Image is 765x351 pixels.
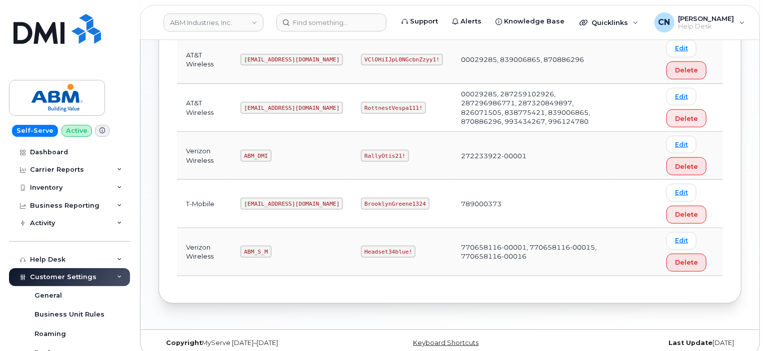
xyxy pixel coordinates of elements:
a: Knowledge Base [488,11,571,31]
code: BrooklynGreene1324 [361,198,429,210]
button: Delete [666,157,706,175]
td: 770658116-00001, 770658116-00015, 770658116-00016 [452,228,615,276]
a: Alerts [445,11,488,31]
td: 272233922-00001 [452,132,615,180]
div: Quicklinks [572,12,645,32]
a: ABM Industries, Inc. [163,13,263,31]
code: [EMAIL_ADDRESS][DOMAIN_NAME] [240,102,343,114]
a: Edit [666,136,696,153]
span: [PERSON_NAME] [678,14,734,22]
td: 00029285, 839006865, 870886296 [452,36,615,84]
button: Delete [666,61,706,79]
button: Delete [666,254,706,272]
a: Keyboard Shortcuts [413,339,478,347]
code: RottnestVespa111! [361,102,426,114]
span: Delete [675,65,698,75]
a: Edit [666,184,696,201]
code: VClOHiIJpL0NGcbnZzyy1! [361,54,443,66]
div: [DATE] [547,339,741,347]
span: Delete [675,210,698,219]
span: Help Desk [678,22,734,30]
code: RallyOtis21! [361,150,408,162]
span: Delete [675,162,698,171]
code: ABM_DMI [240,150,271,162]
input: Find something... [276,13,386,31]
div: MyServe [DATE]–[DATE] [158,339,353,347]
span: Knowledge Base [504,16,564,26]
span: CN [658,16,670,28]
strong: Last Update [668,339,712,347]
td: Verizon Wireless [177,228,231,276]
span: Delete [675,114,698,123]
strong: Copyright [166,339,202,347]
code: Headset34blue! [361,246,415,258]
span: Alerts [460,16,481,26]
button: Delete [666,109,706,127]
code: [EMAIL_ADDRESS][DOMAIN_NAME] [240,198,343,210]
button: Delete [666,206,706,224]
td: T-Mobile [177,180,231,228]
code: ABM_S_M [240,246,271,258]
span: Delete [675,258,698,267]
code: [EMAIL_ADDRESS][DOMAIN_NAME] [240,54,343,66]
td: AT&T Wireless [177,84,231,132]
span: Quicklinks [591,18,628,26]
a: Edit [666,40,696,57]
td: Verizon Wireless [177,132,231,180]
td: 00029285, 287259102926, 287296986771, 287320849897, 826071505, 838775421, 839006865, 870886296, 9... [452,84,615,132]
a: Edit [666,232,696,250]
a: Support [394,11,445,31]
span: Support [410,16,438,26]
div: Connor Nguyen [647,12,752,32]
a: Edit [666,88,696,105]
td: AT&T Wireless [177,36,231,84]
td: 789000373 [452,180,615,228]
